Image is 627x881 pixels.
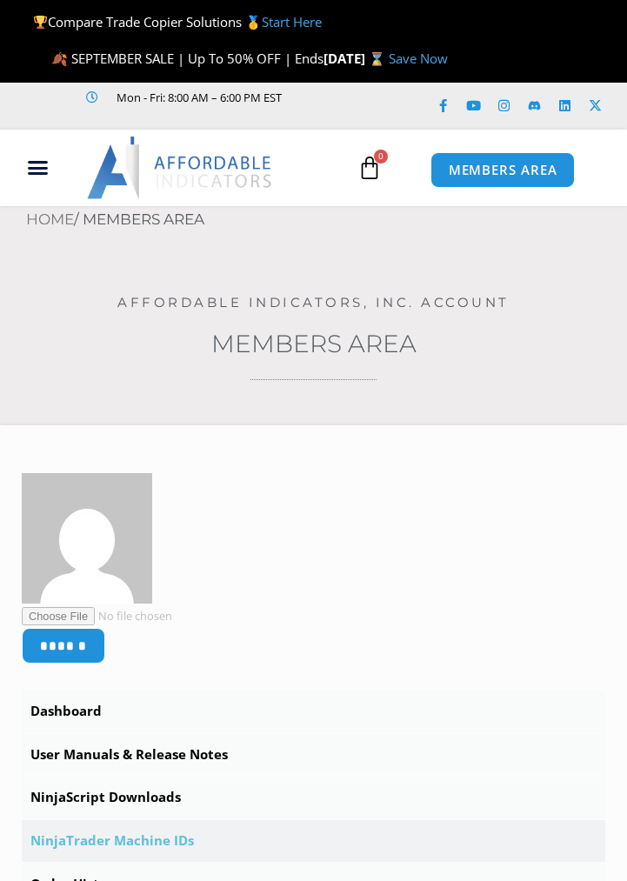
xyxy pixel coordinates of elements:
img: e51e9f6b25141ffe3af53c98e9da2fae185af5213f9b28c2022bb3255007aaa9 [22,473,152,604]
a: MEMBERS AREA [430,152,576,188]
nav: Breadcrumb [26,206,627,234]
span: Compare Trade Copier Solutions 🥇 [33,13,322,30]
a: 0 [331,143,408,193]
span: 0 [374,150,388,164]
iframe: Customer reviews powered by Trustpilot [53,108,314,125]
span: 🍂 SEPTEMBER SALE | Up To 50% OFF | Ends [51,50,324,67]
a: Members Area [211,329,417,358]
a: Dashboard [22,691,605,732]
a: NinjaScript Downloads [22,777,605,818]
img: 🏆 [34,16,47,29]
a: Start Here [262,13,322,30]
span: Mon - Fri: 8:00 AM – 6:00 PM EST [112,87,282,108]
img: LogoAI | Affordable Indicators – NinjaTrader [87,137,274,199]
a: Save Now [389,50,448,67]
a: User Manuals & Release Notes [22,734,605,776]
a: Affordable Indicators, Inc. Account [117,294,510,310]
div: Menu Toggle [7,151,69,184]
span: MEMBERS AREA [449,164,557,177]
a: Home [26,210,74,228]
strong: [DATE] ⌛ [324,50,389,67]
a: NinjaTrader Machine IDs [22,820,605,862]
